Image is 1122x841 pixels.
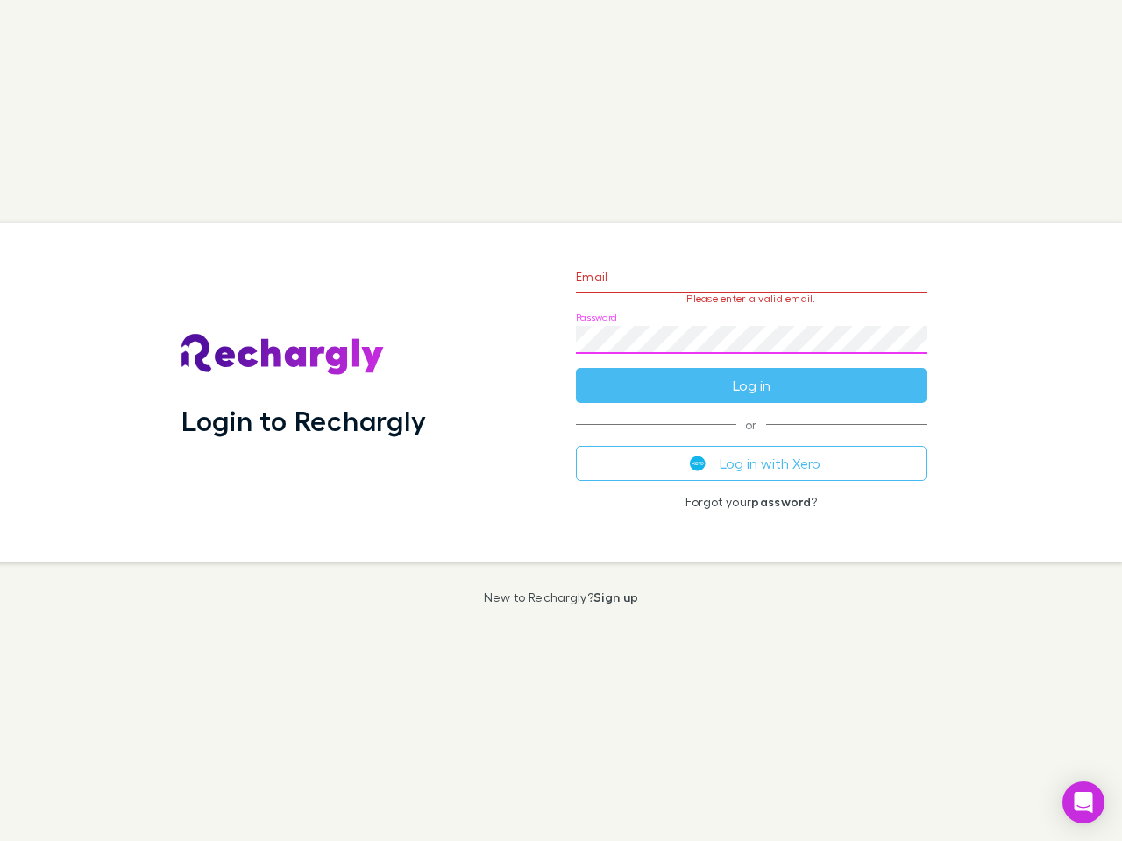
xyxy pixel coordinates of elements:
[484,590,639,604] p: New to Rechargly?
[576,495,927,509] p: Forgot your ?
[181,334,385,376] img: Rechargly's Logo
[576,424,927,425] span: or
[576,293,927,305] p: Please enter a valid email.
[576,311,617,324] label: Password
[181,404,426,437] h1: Login to Rechargly
[576,446,927,481] button: Log in with Xero
[576,368,927,403] button: Log in
[751,494,811,509] a: password
[593,590,638,604] a: Sign up
[1062,781,1104,823] div: Open Intercom Messenger
[690,456,706,471] img: Xero's logo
